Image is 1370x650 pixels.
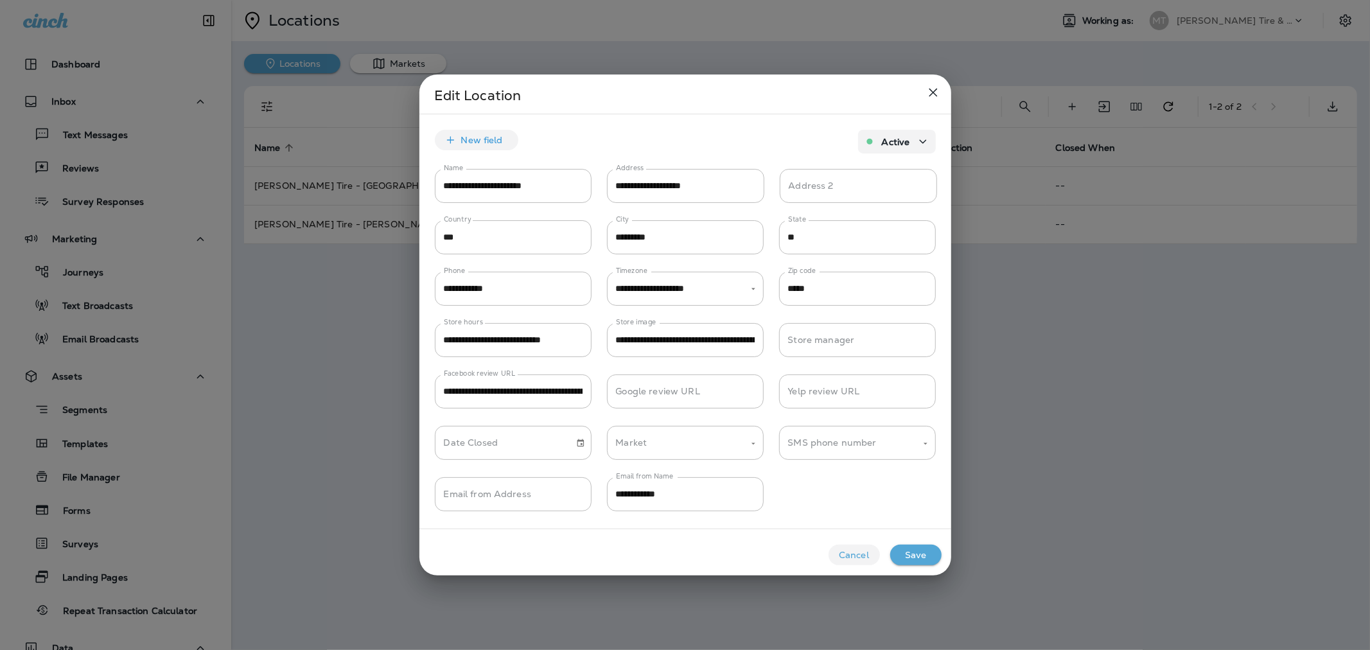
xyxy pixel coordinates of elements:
[444,317,483,327] label: Store hours
[829,545,880,565] button: Cancel
[616,215,629,224] label: City
[435,130,518,150] button: New field
[920,438,931,450] button: Open
[444,215,471,224] label: Country
[788,266,816,276] label: Zip code
[461,135,503,145] p: New field
[616,471,673,481] label: Email from Name
[890,545,942,565] button: Save
[419,75,951,114] h2: Edit Location
[882,137,910,147] p: Active
[616,266,647,276] label: Timezone
[858,130,936,154] button: Active
[748,283,759,295] button: Open
[920,80,946,105] button: close
[616,317,656,327] label: Store image
[444,163,463,173] label: Name
[616,163,644,173] label: Address
[748,438,759,450] button: Open
[571,434,590,453] button: Choose date
[444,266,465,276] label: Phone
[788,215,806,224] label: State
[444,369,515,378] label: Facebook review URL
